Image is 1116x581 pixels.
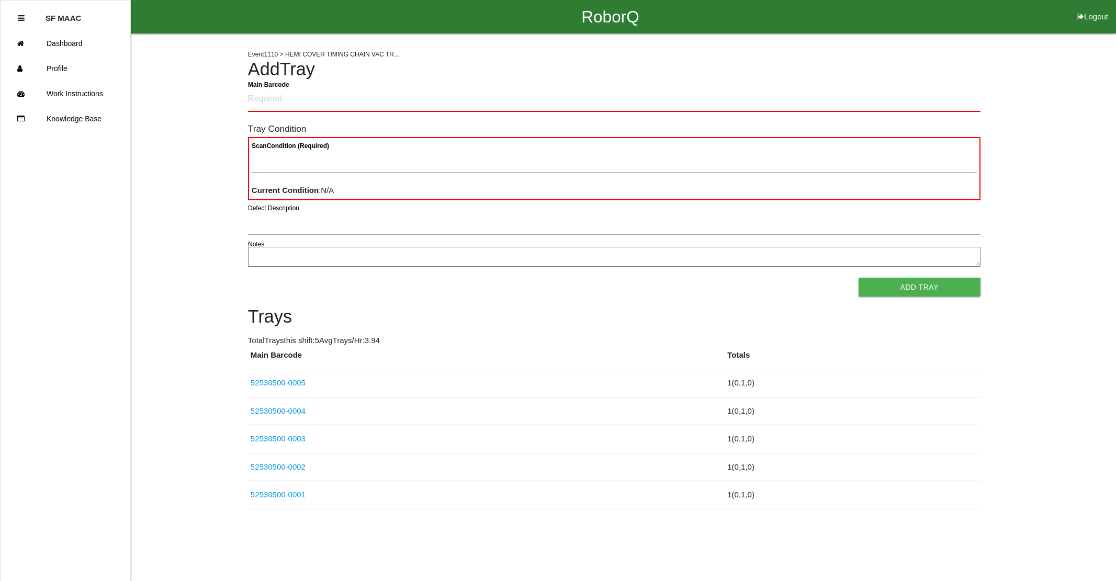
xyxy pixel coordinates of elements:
label: Notes [248,240,264,249]
h6: Tray Condition [248,124,980,134]
h4: Add Tray [248,60,980,79]
a: 52530500-0001 [251,490,306,499]
th: Main Barcode [248,349,725,369]
td: 1 ( 0 , 1 , 0 ) [725,425,980,453]
div: Close [18,6,25,31]
td: 1 ( 0 , 1 , 0 ) [725,453,980,481]
b: Scan Condition (Required) [252,142,329,150]
p: SF MAAC [46,6,81,22]
span: Event 1110 > HEMI COVER TIMING CHAIN VAC TR... [248,51,399,58]
b: Main Barcode [248,81,289,88]
a: Knowledge Base [1,106,130,131]
a: 52530500-0002 [251,462,306,471]
label: Defect Description [248,203,299,213]
input: Required [248,87,980,112]
td: 1 ( 0 , 1 , 0 ) [725,397,980,425]
a: Work Instructions [1,81,130,106]
a: Profile [1,56,130,81]
button: Add Tray [859,278,980,297]
a: 52530500-0005 [251,378,306,387]
td: 1 ( 0 , 1 , 0 ) [725,369,980,397]
h4: Trays [248,307,980,327]
a: Dashboard [1,31,130,56]
a: 52530500-0003 [251,434,306,443]
th: Totals [725,349,980,369]
p: Total Trays this shift: 5 Avg Trays /Hr: 3.94 [248,335,980,347]
b: Current Condition [252,186,319,195]
a: 52530500-0004 [251,406,306,415]
td: 1 ( 0 , 1 , 0 ) [725,481,980,509]
span: : N/A [252,186,334,195]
